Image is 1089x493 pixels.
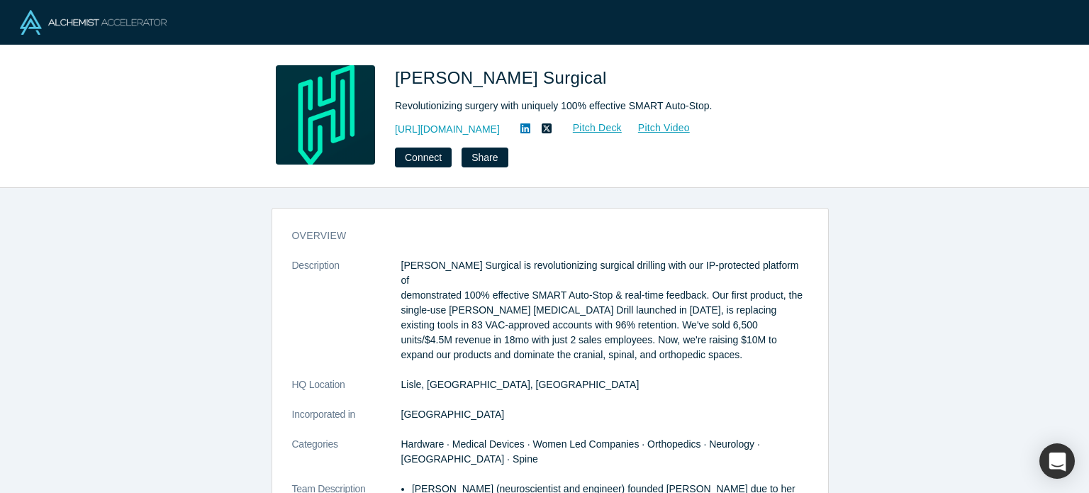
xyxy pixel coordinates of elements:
[395,99,792,113] div: Revolutionizing surgery with uniquely 100% effective SMART Auto-Stop.
[401,258,808,362] p: [PERSON_NAME] Surgical is revolutionizing surgical drilling with our IP-protected platform of dem...
[462,148,508,167] button: Share
[292,258,401,377] dt: Description
[276,65,375,165] img: Hubly Surgical's Logo
[20,10,167,35] img: Alchemist Logo
[622,120,691,136] a: Pitch Video
[395,122,500,137] a: [URL][DOMAIN_NAME]
[401,377,808,392] dd: Lisle, [GEOGRAPHIC_DATA], [GEOGRAPHIC_DATA]
[395,148,452,167] button: Connect
[395,68,612,87] span: [PERSON_NAME] Surgical
[292,437,401,482] dt: Categories
[401,438,760,465] span: Hardware · Medical Devices · Women Led Companies · Orthopedics · Neurology · [GEOGRAPHIC_DATA] · ...
[292,407,401,437] dt: Incorporated in
[292,228,788,243] h3: overview
[557,120,622,136] a: Pitch Deck
[401,407,808,422] dd: [GEOGRAPHIC_DATA]
[292,377,401,407] dt: HQ Location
